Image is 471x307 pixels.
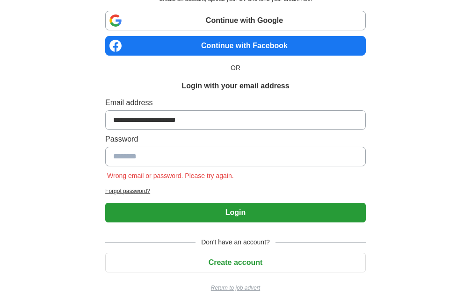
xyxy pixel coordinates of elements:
label: Password [105,134,366,145]
button: Create account [105,253,366,272]
span: OR [225,63,246,73]
button: Login [105,203,366,222]
a: Create account [105,258,366,266]
label: Email address [105,97,366,108]
a: Return to job advert [105,284,366,292]
a: Continue with Google [105,11,366,30]
span: Wrong email or password. Please try again. [105,172,236,179]
span: Don't have an account? [196,237,275,247]
a: Forgot password? [105,187,366,195]
h1: Login with your email address [181,80,289,92]
a: Continue with Facebook [105,36,366,56]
